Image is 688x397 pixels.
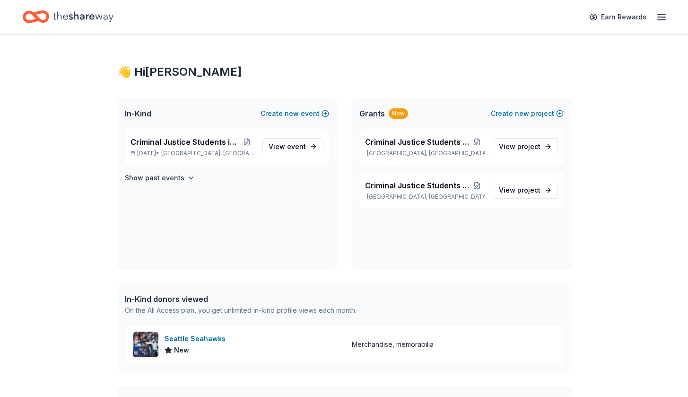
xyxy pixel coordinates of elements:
span: Criminal Justice Students in Action [365,180,470,191]
span: View [269,141,306,152]
div: In-Kind donors viewed [125,293,357,305]
div: Seattle Seahawks [165,333,229,344]
span: New [174,344,189,356]
button: Createnewproject [491,108,564,119]
a: View project [493,138,558,155]
span: new [285,108,299,119]
button: Show past events [125,172,195,184]
p: [GEOGRAPHIC_DATA], [GEOGRAPHIC_DATA] [365,193,485,201]
span: Criminal Justice Students in Action [365,136,470,148]
a: View project [493,182,558,199]
span: new [515,108,529,119]
span: project [517,142,540,150]
p: [DATE] • [131,150,255,157]
img: Image for Seattle Seahawks [133,332,158,357]
span: [GEOGRAPHIC_DATA], [GEOGRAPHIC_DATA] [161,150,254,157]
span: Criminal Justice Students in Action [131,136,239,148]
a: View event [262,138,323,155]
span: View [499,141,540,152]
p: [GEOGRAPHIC_DATA], [GEOGRAPHIC_DATA] [365,150,485,157]
div: Merchandise, memorabilia [352,339,434,350]
button: Createnewevent [261,108,329,119]
div: On the All Access plan, you get unlimited in-kind profile views each month. [125,305,357,316]
span: In-Kind [125,108,151,119]
h4: Show past events [125,172,184,184]
span: Grants [359,108,385,119]
span: event [287,142,306,150]
a: Earn Rewards [584,9,652,26]
div: 👋 Hi [PERSON_NAME] [117,64,571,79]
a: Home [23,6,113,28]
span: View [499,185,540,196]
span: project [517,186,540,194]
div: New [389,108,408,119]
